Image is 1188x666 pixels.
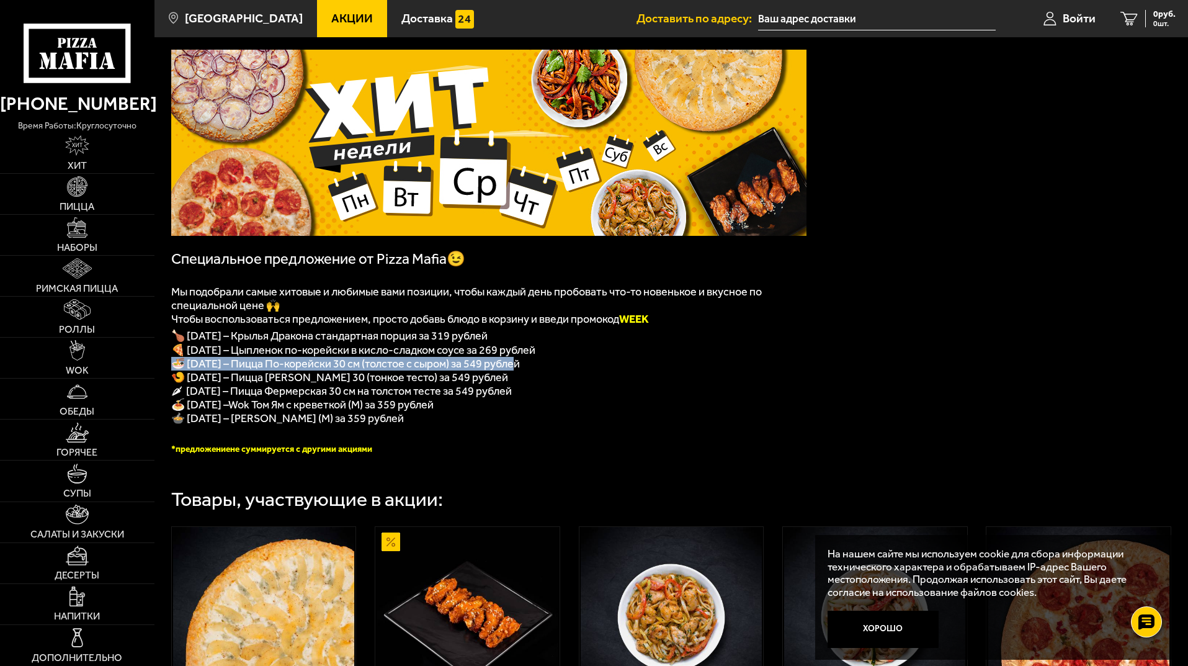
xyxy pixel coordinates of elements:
span: 🍜 [DATE] – Пицца По-корейски 30 см (толстое с сыром) за 549 рублей [171,357,520,371]
img: Акционный [382,533,400,551]
span: 🍲 [DATE] – [PERSON_NAME] (M) за 359 рублей [171,412,404,425]
span: Доставка [401,12,453,24]
span: 0 шт. [1153,20,1176,27]
span: Акции [331,12,373,24]
span: Горячее [56,448,97,457]
span: Специальное предложение от Pizza Mafia😉 [171,250,465,268]
input: Ваш адрес доставки [758,7,996,30]
span: 🍤 [DATE] – Пицца [PERSON_NAME] 30 (тонкое тесто) за 549 рублей [171,371,508,384]
span: WOK [66,366,89,376]
span: Римская пицца [36,284,118,294]
button: Хорошо [828,611,939,648]
span: *предложение [171,444,230,454]
span: Чтобы воспользоваться предложением, просто добавь блюдо в корзину и введи промокод [171,312,649,326]
span: Wok Том Ям с креветкой (M) за 359 рублей [228,398,434,412]
span: Доставить по адресу: [636,12,758,24]
span: Обеды [60,407,94,416]
span: Наборы [57,243,97,253]
span: 🍝 [DATE] – [171,398,228,412]
div: Товары, участвующие в акции: [171,490,443,510]
b: WEEK [619,312,649,326]
span: 0 руб. [1153,10,1176,19]
span: не суммируется с другими акциями [230,444,372,454]
span: 🍕 [DATE] – Цыпленок по-корейски в кисло-сладком соусе за 269 рублей [171,343,535,357]
span: Супы [63,488,91,498]
p: На нашем сайте мы используем cookie для сбора информации технического характера и обрабатываем IP... [828,547,1152,599]
span: 🌶 [DATE] – Пицца Фермерская 30 см на толстом тесте за 549 рублей [171,384,512,398]
span: Десерты [55,570,99,580]
span: 🍗 [DATE] – Крылья Дракона стандартная порция за 319 рублей [171,329,488,343]
span: [GEOGRAPHIC_DATA] [185,12,303,24]
span: Мы подобрали самые хитовые и любимые вами позиции, чтобы каждый день пробовать что-то новенькое и... [171,285,762,312]
img: 15daf4d41897b9f0e9f617042186c801.svg [455,10,474,29]
span: Салаты и закуски [30,529,124,539]
span: Дополнительно [32,653,122,663]
span: Хит [68,161,87,171]
img: 1024x1024 [171,50,806,236]
span: Напитки [54,611,100,621]
span: Войти [1063,12,1096,24]
span: Роллы [59,325,95,335]
span: Пицца [60,202,94,212]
